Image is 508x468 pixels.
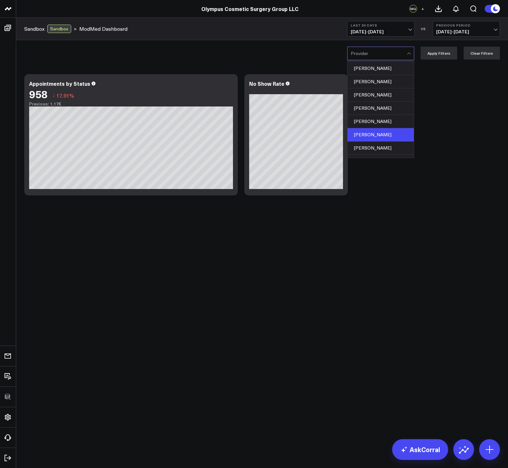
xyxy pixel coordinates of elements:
[47,25,71,33] div: Sandbox
[348,75,414,88] div: [PERSON_NAME]
[348,128,414,141] div: [PERSON_NAME]
[249,80,284,87] div: No Show Rate
[348,88,414,102] div: [PERSON_NAME]
[348,102,414,115] div: [PERSON_NAME]
[29,101,233,106] div: Previous: 1.17K
[348,115,414,128] div: [PERSON_NAME]
[56,92,74,99] span: 17.91%
[29,88,48,100] div: 958
[79,25,127,32] a: ModMed Dashboard
[52,91,55,100] span: ↓
[351,23,411,27] b: Last 30 Days
[347,21,414,37] button: Last 30 Days[DATE]-[DATE]
[436,23,496,27] b: Previous Period
[24,25,45,32] a: Sandbox
[24,25,77,33] div: >
[419,5,426,13] button: +
[351,29,411,34] span: [DATE] - [DATE]
[348,62,414,75] div: [PERSON_NAME]
[29,80,90,87] div: Appointments by Status
[433,21,500,37] button: Previous Period[DATE]-[DATE]
[201,5,299,12] a: Olympus Cosmetic Surgery Group LLC
[421,47,457,60] button: Apply Filters
[409,5,417,13] div: MQ
[421,6,424,11] span: +
[464,47,500,60] button: Clear Filters
[418,27,429,31] div: VS
[348,141,414,155] div: [PERSON_NAME]
[348,155,414,168] div: [PERSON_NAME]
[436,29,496,34] span: [DATE] - [DATE]
[392,439,448,460] a: AskCorral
